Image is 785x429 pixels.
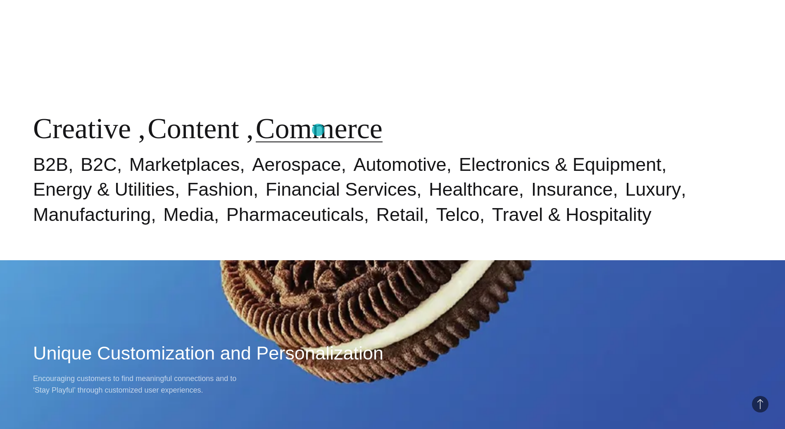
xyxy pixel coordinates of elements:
[81,154,117,175] a: B2C
[252,154,341,175] a: Aerospace
[33,113,131,144] a: Creative
[163,204,214,225] a: Media
[353,154,446,175] a: Automotive
[33,154,68,175] a: B2B
[33,179,175,200] a: Energy & Utilities
[266,179,416,200] a: Financial Services
[138,113,146,144] span: ,
[459,154,661,175] a: Electronics & Equipment
[33,341,752,366] h2: Unique Customization and Personalization
[256,113,383,144] a: Commerce
[187,179,253,200] a: Fashion
[226,204,364,225] a: Pharmaceuticals
[33,373,240,396] p: Encouraging customers to find meaningful connections and to ‘Stay Playful’ through customized use...
[625,179,681,200] a: Luxury
[752,396,768,412] button: Back to Top
[246,113,254,144] span: ,
[436,204,480,225] a: Telco
[33,204,151,225] a: Manufacturing
[531,179,613,200] a: Insurance
[429,179,519,200] a: Healthcare
[147,113,239,144] a: Content
[129,154,240,175] a: Marketplaces
[376,204,424,225] a: Retail
[492,204,652,225] a: Travel & Hospitality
